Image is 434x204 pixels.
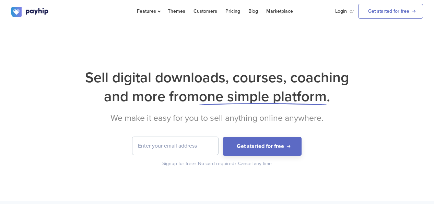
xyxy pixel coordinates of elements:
[358,4,423,19] a: Get started for free
[11,68,423,106] h1: Sell digital downloads, courses, coaching and more from
[238,160,272,167] div: Cancel any time
[194,161,196,167] span: •
[223,137,302,156] button: Get started for free
[11,113,423,123] h2: We make it easy for you to sell anything online anywhere.
[199,88,327,105] span: one simple platform
[137,8,160,14] span: Features
[198,160,237,167] div: No card required
[11,7,49,17] img: logo.svg
[327,88,330,105] span: .
[132,137,218,155] input: Enter your email address
[234,161,236,167] span: •
[162,160,197,167] div: Signup for free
